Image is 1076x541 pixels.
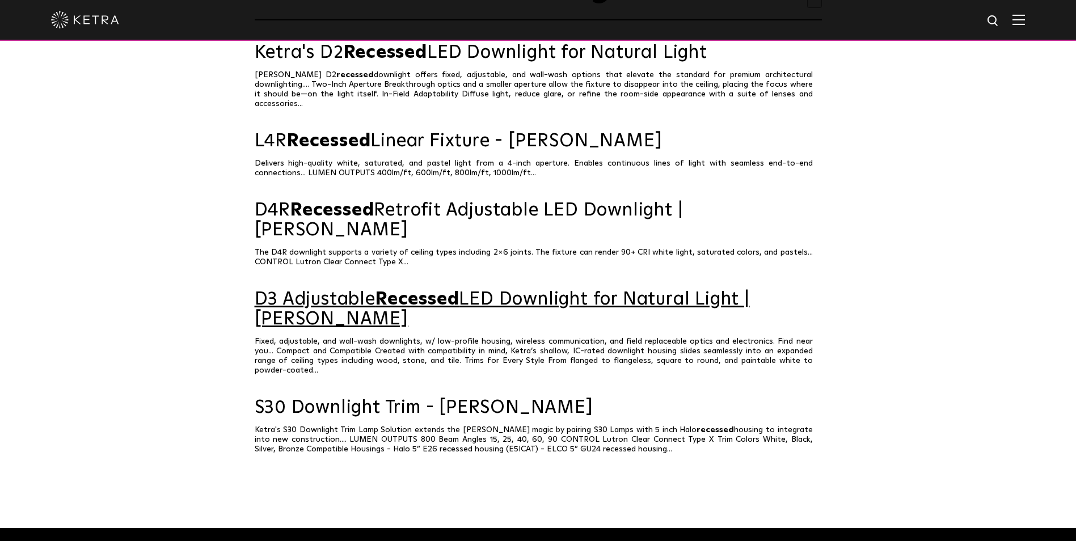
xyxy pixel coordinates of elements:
p: Ketra's S30 Downlight Trim Lamp Solution extends the [PERSON_NAME] magic by pairing S30 Lamps wit... [255,425,822,454]
p: [PERSON_NAME] D2 downlight offers fixed, adjustable, and wall-wash options that elevate the stand... [255,70,822,109]
a: L4RRecessedLinear Fixture - [PERSON_NAME] [255,132,822,151]
img: search icon [986,14,1001,28]
a: S30 Downlight Trim - [PERSON_NAME] [255,398,822,418]
a: D4RRecessedRetrofit Adjustable LED Downlight | [PERSON_NAME] [255,201,822,240]
span: recessed [336,71,374,79]
img: ketra-logo-2019-white [51,11,119,28]
a: D3 AdjustableRecessedLED Downlight for Natural Light | [PERSON_NAME] [255,290,822,329]
span: Recessed [287,132,370,150]
p: Delivers high-quality white, saturated, and pastel light from a 4-inch aperture. Enables continuo... [255,159,822,178]
span: Recessed [344,44,427,62]
span: recessed [697,426,734,434]
span: Recessed [375,290,459,308]
a: Ketra's D2RecessedLED Downlight for Natural Light [255,43,822,63]
p: Fixed, adjustable, and wall-wash downlights, w/ low-profile housing, wireless communication, and ... [255,337,822,375]
span: Recessed [290,201,374,219]
img: Hamburger%20Nav.svg [1012,14,1025,25]
p: The D4R downlight supports a variety of ceiling types including 2x6 joints. The fixture can rende... [255,248,822,267]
